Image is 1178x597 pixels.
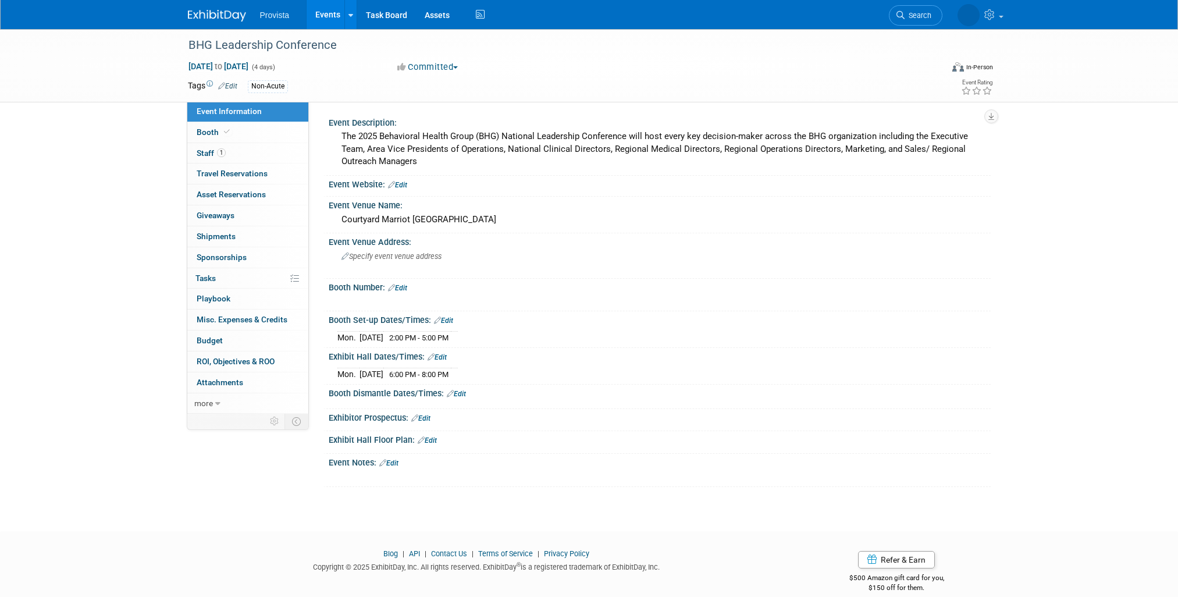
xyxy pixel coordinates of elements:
[248,80,288,93] div: Non-Acute
[329,176,991,191] div: Event Website:
[265,414,285,429] td: Personalize Event Tab Strip
[469,549,476,558] span: |
[889,5,942,26] a: Search
[197,190,266,199] span: Asset Reservations
[389,370,449,379] span: 6:00 PM - 8:00 PM
[966,63,993,72] div: In-Person
[360,331,383,343] td: [DATE]
[187,122,308,143] a: Booth
[400,549,407,558] span: |
[197,315,287,324] span: Misc. Expenses & Credits
[197,357,275,366] span: ROI, Objectives & ROO
[434,317,453,325] a: Edit
[329,385,991,400] div: Booth Dismantle Dates/Times:
[187,289,308,309] a: Playbook
[952,62,964,72] img: Format-Inperson.png
[284,414,308,429] td: Toggle Event Tabs
[197,336,223,345] span: Budget
[478,549,533,558] a: Terms of Service
[187,351,308,372] a: ROI, Objectives & ROO
[260,10,290,20] span: Provista
[251,63,275,71] span: (4 days)
[194,399,213,408] span: more
[197,106,262,116] span: Event Information
[544,549,589,558] a: Privacy Policy
[418,436,437,445] a: Edit
[383,549,398,558] a: Blog
[905,11,931,20] span: Search
[379,459,398,467] a: Edit
[197,232,236,241] span: Shipments
[360,368,383,380] td: [DATE]
[329,409,991,424] div: Exhibitor Prospectus:
[187,247,308,268] a: Sponsorships
[187,331,308,351] a: Budget
[858,551,935,568] a: Refer & Earn
[224,129,230,135] i: Booth reservation complete
[447,390,466,398] a: Edit
[188,61,249,72] span: [DATE] [DATE]
[187,101,308,122] a: Event Information
[517,562,521,568] sup: ®
[329,311,991,326] div: Booth Set-up Dates/Times:
[428,353,447,361] a: Edit
[341,252,442,261] span: Specify event venue address
[187,372,308,393] a: Attachments
[409,549,420,558] a: API
[187,184,308,205] a: Asset Reservations
[187,164,308,184] a: Travel Reservations
[197,211,234,220] span: Giveaways
[197,127,232,137] span: Booth
[188,80,237,93] td: Tags
[195,273,216,283] span: Tasks
[187,143,308,164] a: Staff1
[187,226,308,247] a: Shipments
[958,4,980,26] img: Shai Davis
[187,268,308,289] a: Tasks
[197,253,247,262] span: Sponsorships
[188,10,246,22] img: ExhibitDay
[187,205,308,226] a: Giveaways
[187,310,308,330] a: Misc. Expenses & Credits
[388,181,407,189] a: Edit
[187,393,308,414] a: more
[217,148,226,157] span: 1
[388,284,407,292] a: Edit
[188,559,786,573] div: Copyright © 2025 ExhibitDay, Inc. All rights reserved. ExhibitDay is a registered trademark of Ex...
[329,233,991,248] div: Event Venue Address:
[329,279,991,294] div: Booth Number:
[337,211,982,229] div: Courtyard Marriot [GEOGRAPHIC_DATA]
[535,549,542,558] span: |
[329,197,991,211] div: Event Venue Name:
[197,378,243,387] span: Attachments
[803,566,991,592] div: $500 Amazon gift card for you,
[874,61,994,78] div: Event Format
[329,348,991,363] div: Exhibit Hall Dates/Times:
[411,414,430,422] a: Edit
[197,148,226,158] span: Staff
[389,333,449,342] span: 2:00 PM - 5:00 PM
[337,127,982,170] div: The 2025 Behavioral Health Group (BHG) National Leadership Conference will host every key decisio...
[422,549,429,558] span: |
[213,62,224,71] span: to
[337,368,360,380] td: Mon.
[337,331,360,343] td: Mon.
[218,82,237,90] a: Edit
[329,114,991,129] div: Event Description:
[803,583,991,593] div: $150 off for them.
[184,35,925,56] div: BHG Leadership Conference
[329,431,991,446] div: Exhibit Hall Floor Plan:
[329,454,991,469] div: Event Notes:
[431,549,467,558] a: Contact Us
[961,80,992,86] div: Event Rating
[197,294,230,303] span: Playbook
[393,61,462,73] button: Committed
[197,169,268,178] span: Travel Reservations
